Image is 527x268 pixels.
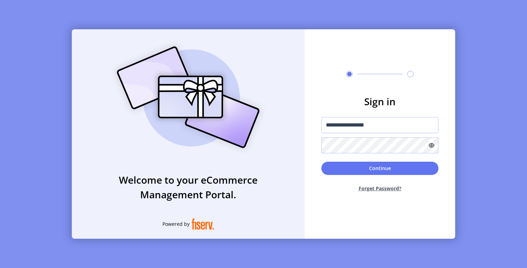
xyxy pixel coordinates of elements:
span: Powered by [162,220,190,228]
h3: Welcome to your eCommerce Management Portal. [72,173,305,202]
button: Continue [321,162,438,175]
img: card_Illustration.svg [106,39,270,156]
h3: Sign in [321,94,438,109]
button: Forget Password? [321,179,438,198]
